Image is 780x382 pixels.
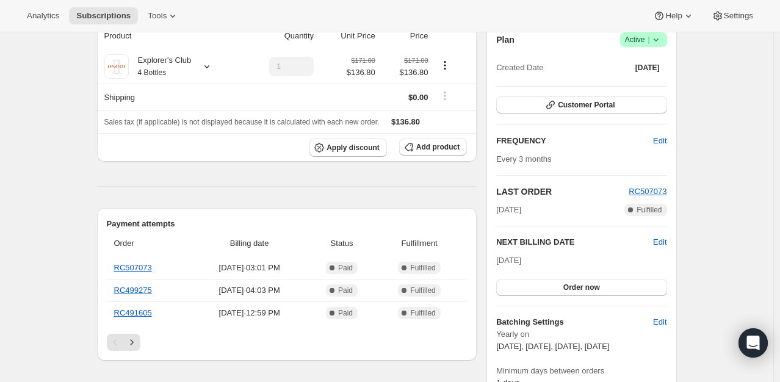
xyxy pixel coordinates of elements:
div: Open Intercom Messenger [738,328,768,358]
button: Edit [653,236,666,248]
span: Customer Portal [558,100,615,110]
span: Subscriptions [76,11,131,21]
button: Subscriptions [69,7,138,24]
h2: Plan [496,34,515,46]
button: Help [646,7,701,24]
div: Explorer's Club [129,54,192,79]
span: Yearly on [496,328,666,341]
span: $136.80 [391,117,420,126]
span: Created Date [496,62,543,74]
span: Paid [338,286,353,295]
span: Fulfillment [379,237,460,250]
a: RC491605 [114,308,152,317]
small: $171.00 [404,57,428,64]
th: Order [107,230,191,257]
th: Unit Price [317,23,379,49]
span: Edit [653,316,666,328]
span: Paid [338,308,353,318]
span: Apply discount [327,143,380,153]
span: | [648,35,649,45]
span: Billing date [194,237,305,250]
th: Price [379,23,432,49]
span: Every 3 months [496,154,551,164]
th: Quantity [241,23,317,49]
button: Next [123,334,140,351]
span: Tools [148,11,167,21]
img: product img [104,54,129,79]
h2: NEXT BILLING DATE [496,236,653,248]
span: [DATE] [496,256,521,265]
span: Fulfilled [410,263,435,273]
span: Add product [416,142,460,152]
span: Active [625,34,662,46]
button: Product actions [435,59,455,72]
span: Order now [563,283,600,292]
button: [DATE] [628,59,667,76]
span: [DATE] [635,63,660,73]
span: [DATE] · 12:59 PM [194,307,305,319]
h2: FREQUENCY [496,135,653,147]
span: Fulfilled [410,286,435,295]
span: Settings [724,11,753,21]
span: [DATE] [496,204,521,216]
span: $136.80 [347,67,375,79]
h2: Payment attempts [107,218,468,230]
span: [DATE] · 03:01 PM [194,262,305,274]
span: [DATE] · 04:03 PM [194,284,305,297]
button: Shipping actions [435,89,455,103]
small: $171.00 [352,57,375,64]
button: Edit [646,131,674,151]
h6: Batching Settings [496,316,653,328]
h2: LAST ORDER [496,186,629,198]
button: Analytics [20,7,67,24]
button: Customer Portal [496,96,666,114]
small: 4 Bottles [138,68,167,77]
a: RC507073 [114,263,152,272]
span: Edit [653,135,666,147]
a: RC507073 [629,187,666,196]
button: RC507073 [629,186,666,198]
button: Apply discount [309,139,387,157]
span: $0.00 [408,93,428,102]
span: [DATE], [DATE], [DATE], [DATE] [496,342,609,351]
span: Minimum days between orders [496,365,666,377]
span: Status [312,237,372,250]
nav: Pagination [107,334,468,351]
th: Product [97,23,242,49]
button: Edit [646,312,674,332]
span: $136.80 [383,67,428,79]
button: Add product [399,139,467,156]
button: Order now [496,279,666,296]
span: Analytics [27,11,59,21]
button: Settings [704,7,760,24]
button: Tools [140,7,186,24]
span: Fulfilled [410,308,435,318]
span: Fulfilled [637,205,662,215]
th: Shipping [97,84,242,110]
span: Sales tax (if applicable) is not displayed because it is calculated with each new order. [104,118,380,126]
span: Paid [338,263,353,273]
a: RC499275 [114,286,152,295]
span: Help [665,11,682,21]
